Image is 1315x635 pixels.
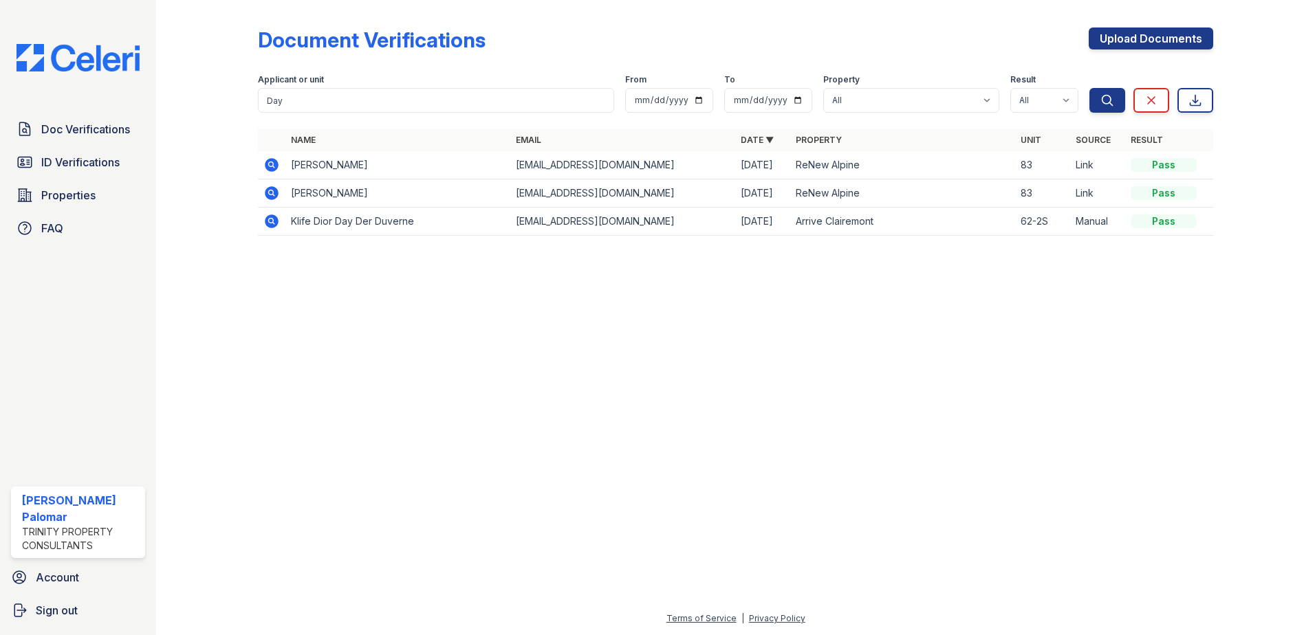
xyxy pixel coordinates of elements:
a: Properties [11,181,145,209]
a: Sign out [6,597,151,624]
a: Doc Verifications [11,115,145,143]
div: [PERSON_NAME] Palomar [22,492,140,525]
td: [DATE] [735,151,790,179]
span: Doc Verifications [41,121,130,137]
a: Email [516,135,541,145]
div: | [741,613,744,623]
td: 83 [1015,151,1070,179]
span: Properties [41,187,96,203]
td: [EMAIL_ADDRESS][DOMAIN_NAME] [510,151,735,179]
span: Sign out [36,602,78,619]
span: FAQ [41,220,63,236]
a: Account [6,564,151,591]
div: Pass [1131,214,1197,228]
div: Pass [1131,158,1197,172]
td: [EMAIL_ADDRESS][DOMAIN_NAME] [510,179,735,208]
td: [PERSON_NAME] [285,151,510,179]
span: Account [36,569,79,586]
td: Manual [1070,208,1125,236]
a: Result [1131,135,1163,145]
input: Search by name, email, or unit number [258,88,614,113]
td: [EMAIL_ADDRESS][DOMAIN_NAME] [510,208,735,236]
div: Trinity Property Consultants [22,525,140,553]
a: Date ▼ [741,135,774,145]
label: Property [823,74,860,85]
label: To [724,74,735,85]
img: CE_Logo_Blue-a8612792a0a2168367f1c8372b55b34899dd931a85d93a1a3d3e32e68fde9ad4.png [6,44,151,71]
a: Source [1076,135,1111,145]
a: Privacy Policy [749,613,805,623]
label: Applicant or unit [258,74,324,85]
a: Unit [1021,135,1041,145]
td: 83 [1015,179,1070,208]
a: Upload Documents [1089,27,1213,49]
label: Result [1010,74,1036,85]
td: [PERSON_NAME] [285,179,510,208]
a: ID Verifications [11,148,145,176]
td: Klife Dior Day Der Duverne [285,208,510,236]
td: 62-2S [1015,208,1070,236]
td: Arrive Clairemont [790,208,1015,236]
td: Link [1070,179,1125,208]
td: [DATE] [735,208,790,236]
label: From [625,74,646,85]
span: ID Verifications [41,154,120,170]
div: Document Verifications [258,27,486,52]
td: Link [1070,151,1125,179]
td: ReNew Alpine [790,151,1015,179]
a: Property [796,135,842,145]
div: Pass [1131,186,1197,200]
td: [DATE] [735,179,790,208]
a: FAQ [11,214,145,242]
a: Terms of Service [666,613,737,623]
td: ReNew Alpine [790,179,1015,208]
a: Name [291,135,316,145]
